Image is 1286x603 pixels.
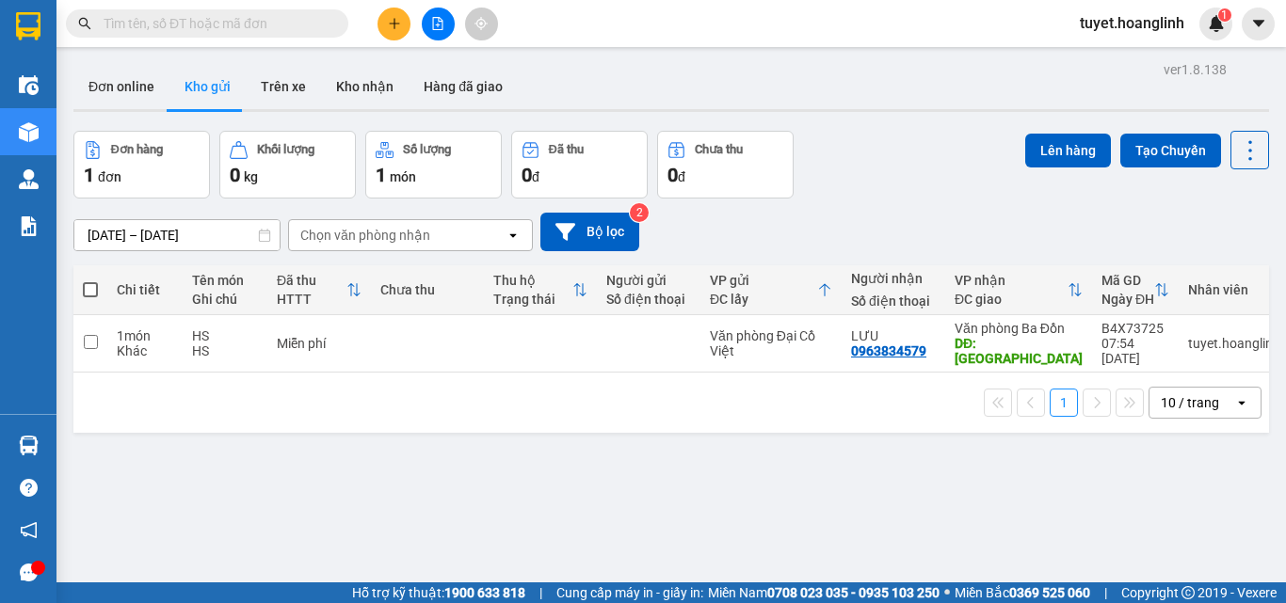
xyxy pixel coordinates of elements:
div: Người nhận [851,271,936,286]
span: file-add [431,17,444,30]
strong: 0369 525 060 [1009,585,1090,600]
span: 0 [230,164,240,186]
div: HS [192,343,258,358]
th: Toggle SortBy [267,265,371,315]
span: kg [244,169,258,184]
div: tuyet.hoanglinh [1188,336,1280,351]
span: tuyet.hoanglinh [1065,11,1199,35]
button: Kho nhận [321,64,409,109]
button: Trên xe [246,64,321,109]
span: Cung cấp máy in - giấy in: [556,582,703,603]
input: Tìm tên, số ĐT hoặc mã đơn [104,13,326,34]
span: đơn [98,169,121,184]
div: Đã thu [549,143,584,156]
span: 0 [522,164,532,186]
div: Văn phòng Đại Cồ Việt [710,328,832,358]
img: warehouse-icon [19,436,39,455]
span: copyright [1182,586,1195,599]
img: warehouse-icon [19,75,39,95]
img: solution-icon [19,216,39,236]
div: VP nhận [955,273,1068,288]
div: Số điện thoại [851,294,936,309]
th: Toggle SortBy [1092,265,1179,315]
span: món [390,169,416,184]
div: ĐC giao [955,292,1068,307]
button: Chưa thu0đ [657,131,794,198]
span: message [20,563,38,581]
span: | [1104,582,1107,603]
span: ⚪️ [944,589,950,596]
div: Chưa thu [695,143,743,156]
div: Khối lượng [257,143,314,156]
strong: 0708 023 035 - 0935 103 250 [767,585,940,600]
div: Khác [117,343,173,358]
div: Chi tiết [117,282,173,297]
button: Khối lượng0kg [219,131,356,198]
span: 1 [376,164,386,186]
div: B4X73725 [1101,321,1169,336]
img: warehouse-icon [19,169,39,189]
div: Chọn văn phòng nhận [300,226,430,245]
button: Hàng đã giao [409,64,518,109]
span: 0 [667,164,678,186]
img: icon-new-feature [1208,15,1225,32]
div: Người gửi [606,273,691,288]
th: Toggle SortBy [945,265,1092,315]
img: warehouse-icon [19,122,39,142]
div: Mã GD [1101,273,1154,288]
span: 1 [84,164,94,186]
div: ĐC lấy [710,292,817,307]
strong: 1900 633 818 [444,585,525,600]
div: Đã thu [277,273,346,288]
div: 1 món [117,328,173,343]
button: aim [465,8,498,40]
div: HTTT [277,292,346,307]
span: 1 [1221,8,1228,22]
span: search [78,17,91,30]
div: Ngày ĐH [1101,292,1154,307]
div: Số lượng [403,143,451,156]
span: Miền Bắc [955,582,1090,603]
button: Tạo Chuyến [1120,134,1221,167]
div: 07:54 [DATE] [1101,336,1169,366]
button: file-add [422,8,455,40]
div: Tên món [192,273,258,288]
img: logo-vxr [16,12,40,40]
button: caret-down [1242,8,1275,40]
button: Số lượng1món [365,131,502,198]
span: aim [474,17,488,30]
sup: 1 [1218,8,1231,22]
span: notification [20,521,38,539]
div: Thu hộ [493,273,572,288]
button: 1 [1050,389,1078,417]
div: Ghi chú [192,292,258,307]
th: Toggle SortBy [484,265,597,315]
svg: open [506,228,521,243]
input: Select a date range. [74,220,280,250]
div: Miễn phí [277,336,362,351]
button: Đơn hàng1đơn [73,131,210,198]
button: Đơn online [73,64,169,109]
span: đ [532,169,539,184]
span: đ [678,169,685,184]
sup: 2 [630,203,649,222]
button: Kho gửi [169,64,246,109]
div: Trạng thái [493,292,572,307]
span: caret-down [1250,15,1267,32]
span: Hỗ trợ kỹ thuật: [352,582,525,603]
span: | [539,582,542,603]
span: Miền Nam [708,582,940,603]
button: Bộ lọc [540,213,639,251]
button: plus [378,8,410,40]
span: plus [388,17,401,30]
div: 10 / trang [1161,393,1219,412]
button: Đã thu0đ [511,131,648,198]
div: Số điện thoại [606,292,691,307]
div: Văn phòng Ba Đồn [955,321,1083,336]
th: Toggle SortBy [700,265,842,315]
div: Nhân viên [1188,282,1280,297]
svg: open [1234,395,1249,410]
span: question-circle [20,479,38,497]
div: 0963834579 [851,343,926,358]
div: VP gửi [710,273,817,288]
